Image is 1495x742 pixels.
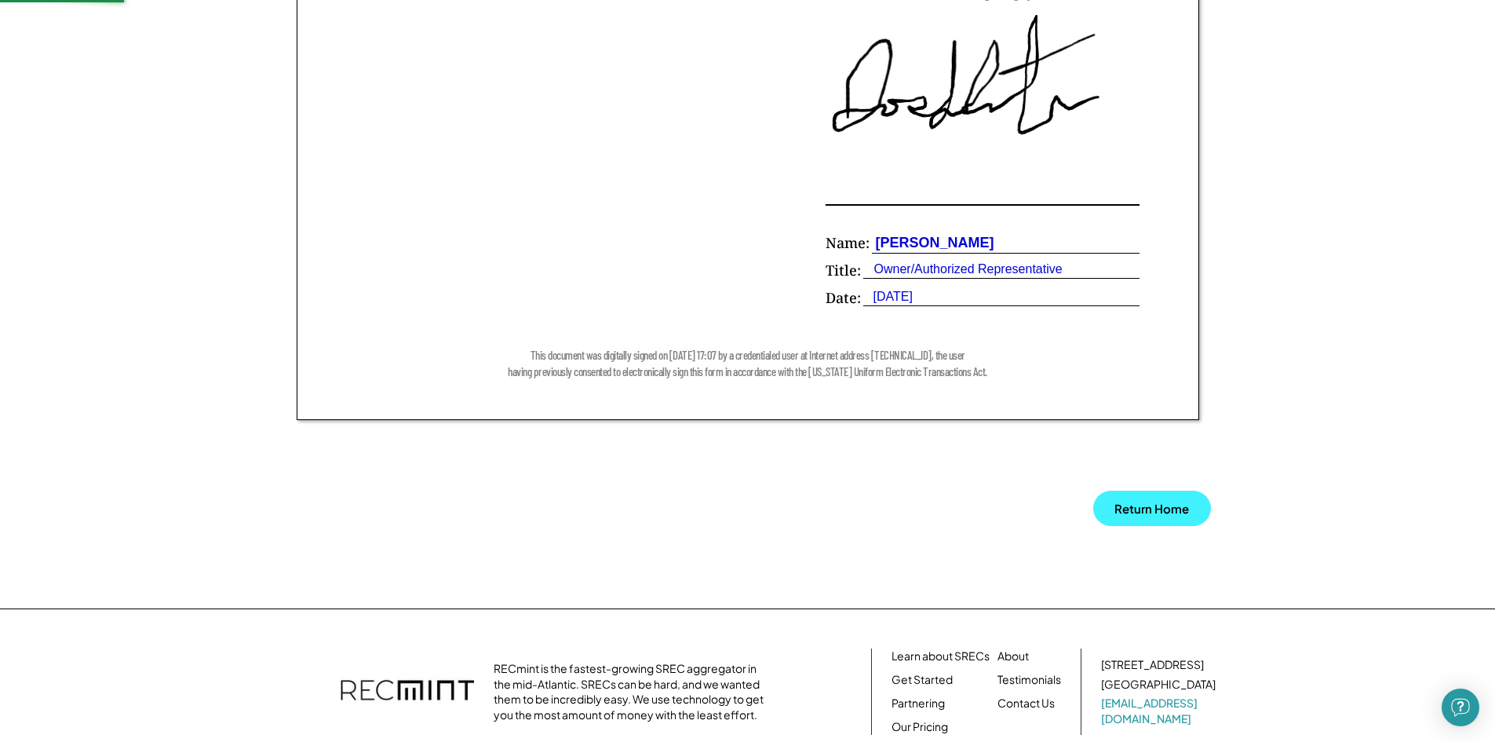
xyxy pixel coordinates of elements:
[826,233,870,253] div: Name:
[863,261,1063,278] div: Owner/Authorized Representative
[892,696,945,711] a: Partnering
[1442,689,1479,726] div: Open Intercom Messenger
[892,672,953,688] a: Get Started
[892,719,948,735] a: Our Pricing
[826,288,861,308] div: Date:
[1101,657,1204,673] div: [STREET_ADDRESS]
[826,9,1139,204] img: XjMpdssAAAAASUVORK5CYII=
[872,233,994,253] div: [PERSON_NAME]
[1093,491,1211,526] button: Return Home
[892,649,990,664] a: Learn about SRECs
[863,288,913,305] div: [DATE]
[356,347,1139,380] div: This document was digitally signed on [DATE] 17:07 by a credentialed user at Internet address [TE...
[494,661,772,722] div: RECmint is the fastest-growing SREC aggregator in the mid-Atlantic. SRECs can be hard, and we wan...
[997,649,1029,664] a: About
[341,664,474,719] img: recmint-logotype%403x.png
[826,261,861,280] div: Title:
[997,696,1055,711] a: Contact Us
[1101,696,1219,726] a: [EMAIL_ADDRESS][DOMAIN_NAME]
[997,672,1061,688] a: Testimonials
[1101,677,1216,693] div: [GEOGRAPHIC_DATA]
